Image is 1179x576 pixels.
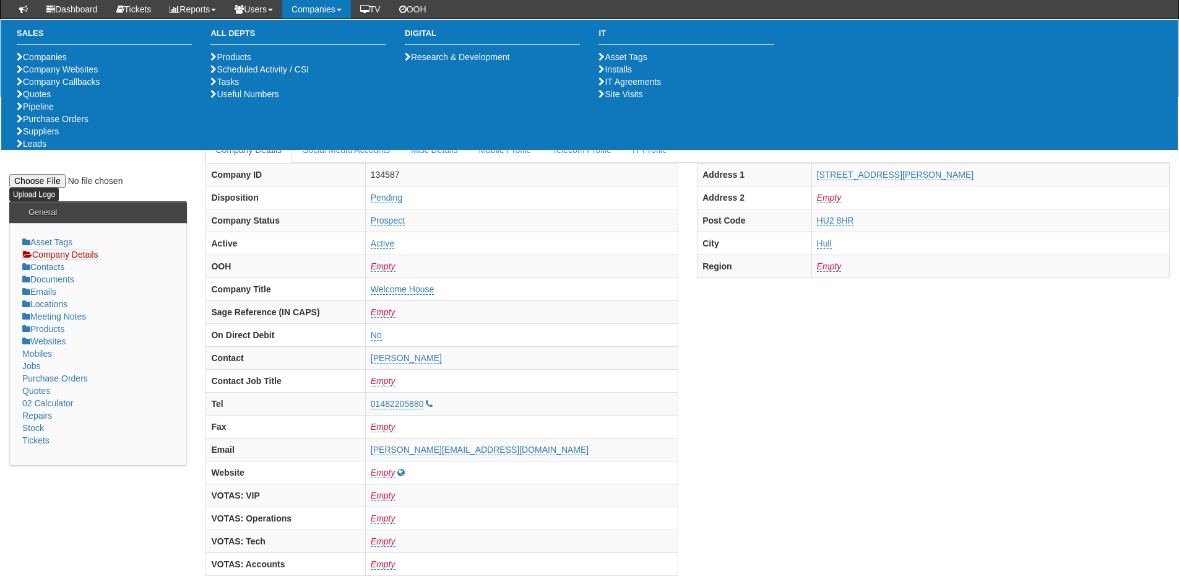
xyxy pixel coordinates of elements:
[206,346,365,369] th: Contact
[697,255,811,277] th: Region
[9,188,59,201] input: Upload Logo
[22,274,74,284] a: Documents
[817,261,842,272] a: Empty
[206,323,365,346] th: On Direct Debit
[22,202,63,223] h3: General
[22,349,52,359] a: Mobiles
[697,232,811,255] th: City
[206,300,365,323] th: Sage Reference (IN CAPS)
[22,336,66,346] a: Websites
[17,77,100,87] a: Company Callbacks
[206,461,365,484] th: Website
[22,411,52,421] a: Repairs
[22,361,41,371] a: Jobs
[371,261,395,272] a: Empty
[22,398,74,408] a: 02 Calculator
[371,536,395,547] a: Empty
[206,415,365,438] th: Fax
[206,209,365,232] th: Company Status
[371,468,395,478] a: Empty
[22,423,44,433] a: Stock
[697,163,811,186] th: Address 1
[598,52,647,62] a: Asset Tags
[17,89,51,99] a: Quotes
[206,552,365,575] th: VOTAS: Accounts
[17,52,67,62] a: Companies
[206,186,365,209] th: Disposition
[210,77,239,87] a: Tasks
[206,277,365,300] th: Company Title
[22,299,67,309] a: Locations
[206,507,365,530] th: VOTAS: Operations
[22,373,88,383] a: Purchase Orders
[22,237,72,247] a: Asset Tags
[206,484,365,507] th: VOTAS: VIP
[17,126,59,136] a: Suppliers
[371,193,402,203] a: Pending
[210,52,251,62] a: Products
[206,392,365,415] th: Tel
[22,324,64,334] a: Products
[365,163,678,186] td: 134587
[697,186,811,209] th: Address 2
[22,435,50,445] a: Tickets
[206,163,365,186] th: Company ID
[817,216,854,226] a: HU2 8HR
[371,330,382,341] a: No
[598,77,661,87] a: IT Agreements
[598,29,774,45] h3: IT
[371,445,589,455] a: [PERSON_NAME][EMAIL_ADDRESS][DOMAIN_NAME]
[817,238,832,249] a: Hull
[210,64,309,74] a: Scheduled Activity / CSI
[405,52,510,62] a: Research & Development
[598,89,642,99] a: Site Visits
[206,438,365,461] th: Email
[371,399,424,409] a: 01482205880
[371,284,434,295] a: Welcome House
[697,209,811,232] th: Post Code
[17,29,192,45] h3: Sales
[22,262,64,272] a: Contacts
[22,312,86,321] a: Meeting Notes
[206,369,365,392] th: Contact Job Title
[598,64,632,74] a: Installs
[371,376,395,386] a: Empty
[371,513,395,524] a: Empty
[371,559,395,570] a: Empty
[371,238,394,249] a: Active
[206,255,365,277] th: OOH
[371,422,395,432] a: Empty
[210,29,386,45] h3: All Depts
[817,170,974,180] a: [STREET_ADDRESS][PERSON_NAME]
[371,491,395,501] a: Empty
[405,29,580,45] h3: Digital
[817,193,842,203] a: Empty
[206,530,365,552] th: VOTAS: Tech
[210,89,279,99] a: Useful Numbers
[371,353,442,364] a: [PERSON_NAME]
[206,232,365,255] th: Active
[17,102,54,111] a: Pipeline
[371,307,395,318] a: Empty
[17,64,98,74] a: Company Websites
[371,216,405,226] a: Prospect
[22,249,98,260] a: Company Details
[17,139,46,149] a: Leads
[17,114,89,124] a: Purchase Orders
[22,386,50,396] a: Quotes
[22,287,56,297] a: Emails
